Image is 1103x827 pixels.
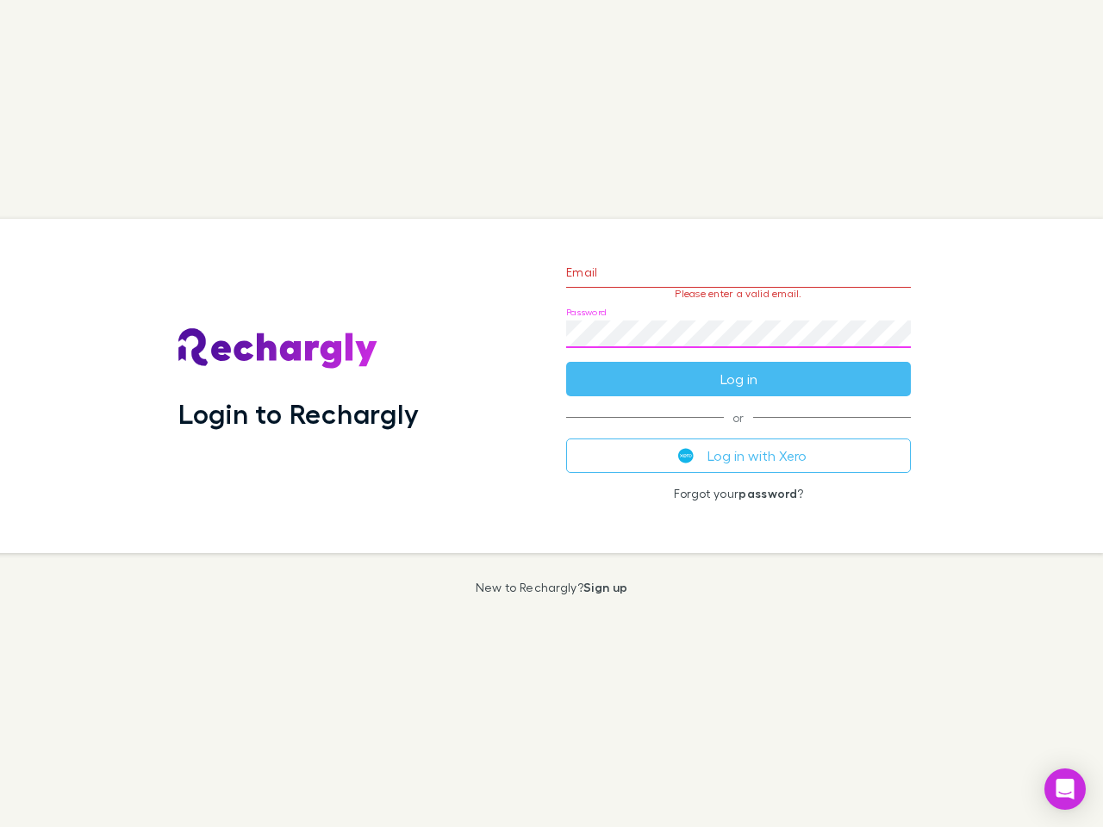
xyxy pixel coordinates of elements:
[178,397,419,430] h1: Login to Rechargly
[178,328,378,370] img: Rechargly's Logo
[476,581,628,594] p: New to Rechargly?
[566,438,911,473] button: Log in with Xero
[583,580,627,594] a: Sign up
[738,486,797,501] a: password
[566,306,607,319] label: Password
[566,487,911,501] p: Forgot your ?
[566,288,911,300] p: Please enter a valid email.
[678,448,694,463] img: Xero's logo
[566,417,911,418] span: or
[1044,768,1086,810] div: Open Intercom Messenger
[566,362,911,396] button: Log in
